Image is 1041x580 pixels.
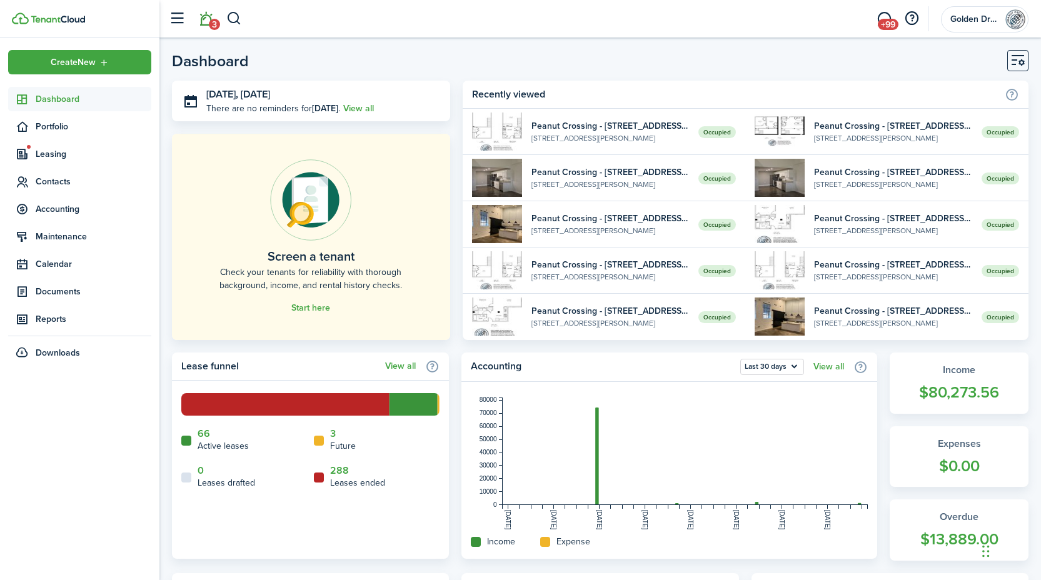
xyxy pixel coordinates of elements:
[902,381,1016,404] widget-stats-count: $80,273.56
[755,251,805,289] img: 122
[198,476,255,489] home-widget-title: Leases drafted
[291,303,330,313] a: Start here
[978,520,1041,580] iframe: Chat Widget
[813,362,844,372] a: View all
[198,439,249,452] home-widget-title: Active leases
[698,126,736,138] span: Occupied
[596,510,603,530] tspan: [DATE]
[493,501,497,508] tspan: 0
[531,271,690,282] widget-list-item-description: [STREET_ADDRESS][PERSON_NAME]
[12,12,29,24] img: TenantCloud
[687,510,694,530] tspan: [DATE]
[268,247,355,266] home-placeholder-title: Screen a tenant
[556,535,590,548] home-widget-title: Expense
[982,172,1019,184] span: Occupied
[343,102,374,115] a: View all
[206,102,340,115] p: There are no reminders for .
[814,304,972,317] widget-list-item-title: Peanut Crossing - [STREET_ADDRESS][PERSON_NAME]
[472,251,522,289] img: 122
[330,428,336,439] a: 3
[480,475,497,482] tspan: 20000
[472,297,522,336] img: 307
[902,509,1016,524] widget-stats-title: Overdue
[698,219,736,231] span: Occupied
[698,265,736,277] span: Occupied
[480,409,497,416] tspan: 70000
[982,311,1019,323] span: Occupied
[8,50,151,74] button: Open menu
[698,311,736,323] span: Occupied
[1005,9,1025,29] img: Golden Dreams LLC
[755,159,805,197] img: 109
[982,532,990,570] div: Drag
[480,449,497,456] tspan: 40000
[814,258,972,271] widget-list-item-title: Peanut Crossing - [STREET_ADDRESS][PERSON_NAME]
[531,258,690,271] widget-list-item-title: Peanut Crossing - [STREET_ADDRESS][PERSON_NAME]
[814,212,972,225] widget-list-item-title: Peanut Crossing - [STREET_ADDRESS][PERSON_NAME]
[531,119,690,132] widget-list-item-title: Peanut Crossing - [STREET_ADDRESS][PERSON_NAME]
[330,476,385,489] home-widget-title: Leases ended
[755,297,805,336] img: 111
[200,266,422,292] home-placeholder-description: Check your tenants for reliability with thorough background, income, and rental history checks.
[330,439,356,452] home-widget-title: Future
[8,87,151,111] a: Dashboard
[480,396,497,403] tspan: 80000
[550,510,557,530] tspan: [DATE]
[172,53,249,69] header-page-title: Dashboard
[480,462,497,469] tspan: 30000
[472,205,522,243] img: 111
[36,92,151,106] span: Dashboard
[51,58,96,67] span: Create New
[878,19,898,30] span: +99
[36,120,151,133] span: Portfolio
[982,265,1019,277] span: Occupied
[531,304,690,317] widget-list-item-title: Peanut Crossing - [STREET_ADDRESS][PERSON_NAME]
[901,8,922,29] button: Open resource center
[982,219,1019,231] span: Occupied
[814,179,972,190] widget-list-item-description: [STREET_ADDRESS][PERSON_NAME]
[902,454,1016,478] widget-stats-count: $0.00
[902,362,1016,377] widget-stats-title: Income
[814,271,972,282] widget-list-item-description: [STREET_ADDRESS][PERSON_NAME]
[740,359,804,375] button: Last 30 days
[194,3,218,35] a: Notifications
[209,19,220,30] span: 3
[740,359,804,375] button: Open menu
[755,112,805,151] img: 113
[890,352,1028,414] a: Income$80,273.56
[1007,50,1028,71] button: Customise
[814,166,972,179] widget-list-item-title: Peanut Crossing - [STREET_ADDRESS][PERSON_NAME]
[733,510,740,530] tspan: [DATE]
[872,3,896,35] a: Messaging
[226,8,242,29] button: Search
[982,126,1019,138] span: Occupied
[755,205,805,243] img: 307
[902,527,1016,551] widget-stats-count: $13,889.00
[698,172,736,184] span: Occupied
[531,317,690,329] widget-list-item-description: [STREET_ADDRESS][PERSON_NAME]
[312,102,338,115] b: [DATE]
[181,359,379,374] home-widget-title: Lease funnel
[472,112,522,151] img: 122
[814,132,972,144] widget-list-item-description: [STREET_ADDRESS][PERSON_NAME]
[641,510,648,530] tspan: [DATE]
[385,361,416,371] a: View all
[36,230,151,243] span: Maintenance
[950,15,1000,24] span: Golden Dreams LLC
[505,510,511,530] tspan: [DATE]
[206,87,441,102] h3: [DATE], [DATE]
[531,179,690,190] widget-list-item-description: [STREET_ADDRESS][PERSON_NAME]
[8,307,151,331] a: Reports
[531,166,690,179] widget-list-item-title: Peanut Crossing - [STREET_ADDRESS][PERSON_NAME]
[778,510,785,530] tspan: [DATE]
[270,159,351,241] img: Online payments
[480,488,497,495] tspan: 10000
[814,317,972,329] widget-list-item-description: [STREET_ADDRESS][PERSON_NAME]
[36,285,151,298] span: Documents
[890,426,1028,487] a: Expenses$0.00
[814,225,972,236] widget-list-item-description: [STREET_ADDRESS][PERSON_NAME]
[487,535,515,548] home-widget-title: Income
[165,7,189,31] button: Open sidebar
[198,465,204,476] a: 0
